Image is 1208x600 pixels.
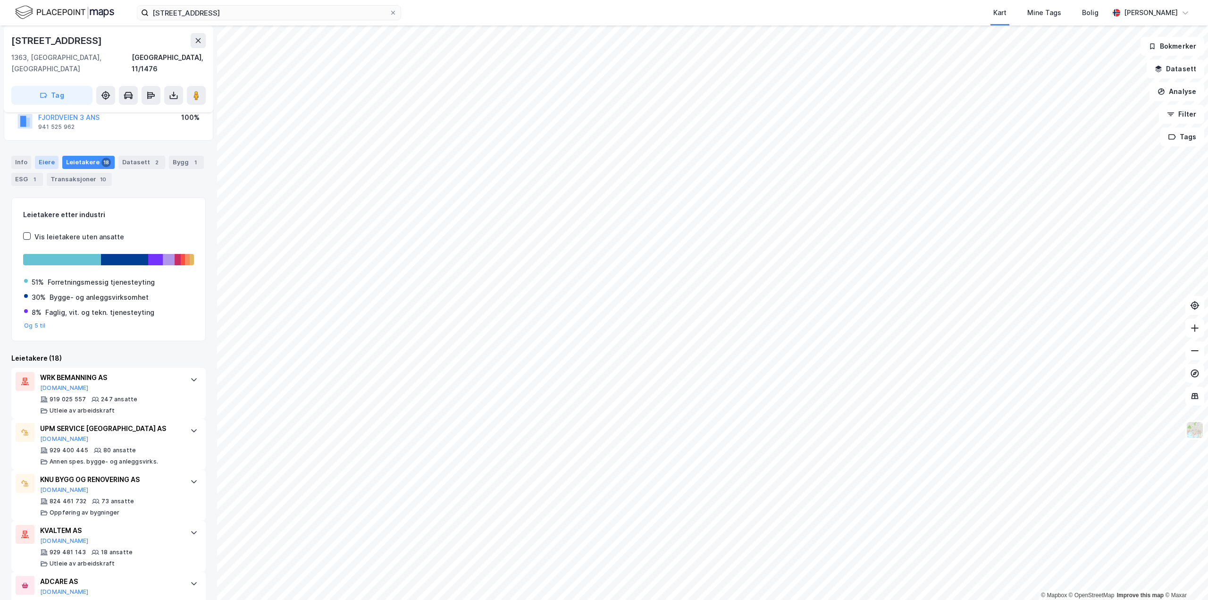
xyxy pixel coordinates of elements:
img: Z [1186,421,1204,439]
div: 2 [152,158,161,167]
div: 10 [98,175,108,184]
button: [DOMAIN_NAME] [40,537,89,545]
div: Eiere [35,156,59,169]
div: Forretningsmessig tjenesteyting [48,277,155,288]
a: Mapbox [1041,592,1067,599]
div: Kontrollprogram for chat [1161,555,1208,600]
div: Utleie av arbeidskraft [50,407,115,414]
button: Og 5 til [24,322,46,330]
div: 1363, [GEOGRAPHIC_DATA], [GEOGRAPHIC_DATA] [11,52,132,75]
div: Leietakere (18) [11,353,206,364]
div: Annen spes. bygge- og anleggsvirks. [50,458,158,465]
iframe: Chat Widget [1161,555,1208,600]
div: 247 ansatte [101,396,137,403]
div: Leietakere [62,156,115,169]
button: Tags [1160,127,1204,146]
div: ESG [11,173,43,186]
div: [STREET_ADDRESS] [11,33,104,48]
button: Analyse [1149,82,1204,101]
a: Improve this map [1117,592,1164,599]
div: Mine Tags [1027,7,1061,18]
div: 941 525 962 [38,123,75,131]
div: 100% [181,112,200,123]
div: 80 ansatte [103,447,136,454]
div: 73 ansatte [101,498,134,505]
div: 18 ansatte [101,549,133,556]
div: WRK BEMANNING AS [40,372,181,383]
div: Kart [993,7,1007,18]
div: 18 [101,158,111,167]
div: 1 [30,175,39,184]
a: OpenStreetMap [1069,592,1115,599]
div: 824 461 732 [50,498,86,505]
button: [DOMAIN_NAME] [40,435,89,443]
div: Datasett [118,156,165,169]
img: logo.f888ab2527a4732fd821a326f86c7f29.svg [15,4,114,21]
div: 929 400 445 [50,447,88,454]
div: Bygg [169,156,204,169]
div: 1 [191,158,200,167]
div: Utleie av arbeidskraft [50,560,115,567]
div: UPM SERVICE [GEOGRAPHIC_DATA] AS [40,423,181,434]
div: 51% [32,277,44,288]
div: 919 025 557 [50,396,86,403]
input: Søk på adresse, matrikkel, gårdeiere, leietakere eller personer [149,6,389,20]
button: [DOMAIN_NAME] [40,588,89,596]
button: Bokmerker [1141,37,1204,56]
button: [DOMAIN_NAME] [40,384,89,392]
button: Datasett [1147,59,1204,78]
div: 8% [32,307,42,318]
div: [GEOGRAPHIC_DATA], 11/1476 [132,52,206,75]
div: Bygge- og anleggsvirksomhet [50,292,149,303]
div: 929 481 143 [50,549,86,556]
button: Tag [11,86,92,105]
div: KVALTEM AS [40,525,181,536]
div: [PERSON_NAME] [1124,7,1178,18]
button: Filter [1159,105,1204,124]
div: Faglig, vit. og tekn. tjenesteyting [45,307,154,318]
div: Bolig [1082,7,1099,18]
button: [DOMAIN_NAME] [40,486,89,494]
div: Leietakere etter industri [23,209,194,220]
div: KNU BYGG OG RENOVERING AS [40,474,181,485]
div: 30% [32,292,46,303]
div: Vis leietakere uten ansatte [34,231,124,243]
div: ADCARE AS [40,576,181,587]
div: Transaksjoner [47,173,112,186]
div: Info [11,156,31,169]
div: Oppføring av bygninger [50,509,119,516]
